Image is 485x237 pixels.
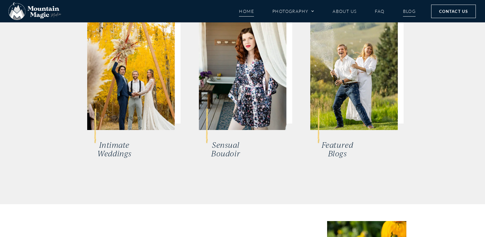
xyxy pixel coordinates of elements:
[310,13,398,130] img: Crested Butte family photographers Colorado photographer Gunnison photography
[333,6,356,17] a: About Us
[431,5,476,18] a: Contact Us
[97,140,132,159] a: IntimateWeddings
[239,6,254,17] a: Home
[322,140,353,159] a: FeaturedBlogs
[239,6,416,17] nav: Menu
[403,6,416,17] a: Blog
[199,13,286,130] img: bridal boudoir session bride in robe sensual red lipstick Crested Butte photographer Gunnison pho...
[272,6,314,17] a: Photography
[211,140,240,159] a: SensualBoudoir
[375,6,384,17] a: FAQ
[439,8,468,15] span: Contact Us
[87,13,175,130] img: Lucky Penny Events event planner fall weddings dried florals groom raising hand in the air bride ...
[9,2,61,20] img: Mountain Magic Media photography logo Crested Butte Photographer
